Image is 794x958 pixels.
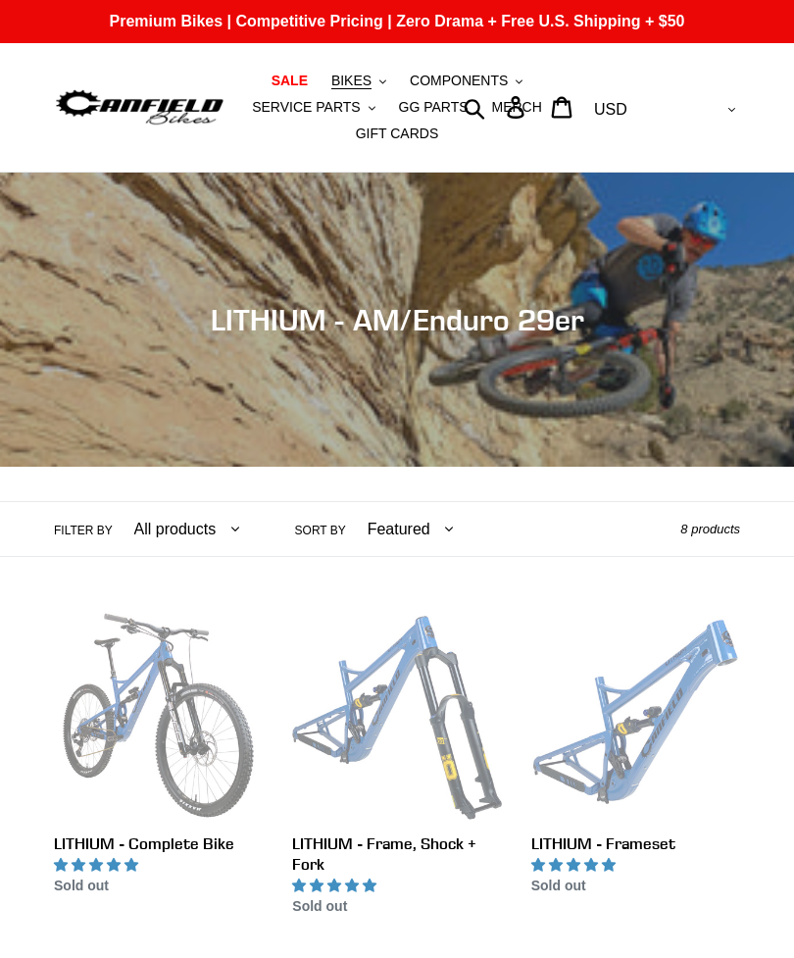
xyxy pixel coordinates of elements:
[54,86,225,129] img: Canfield Bikes
[680,522,740,536] span: 8 products
[400,68,532,94] button: COMPONENTS
[211,302,584,337] span: LITHIUM - AM/Enduro 29er
[410,73,508,89] span: COMPONENTS
[54,522,113,539] label: Filter by
[356,126,439,142] span: GIFT CARDS
[252,99,360,116] span: SERVICE PARTS
[295,522,346,539] label: Sort by
[331,73,372,89] span: BIKES
[346,121,449,147] a: GIFT CARDS
[399,99,469,116] span: GG PARTS
[272,73,308,89] span: SALE
[262,68,318,94] a: SALE
[322,68,396,94] button: BIKES
[389,94,478,121] a: GG PARTS
[242,94,384,121] button: SERVICE PARTS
